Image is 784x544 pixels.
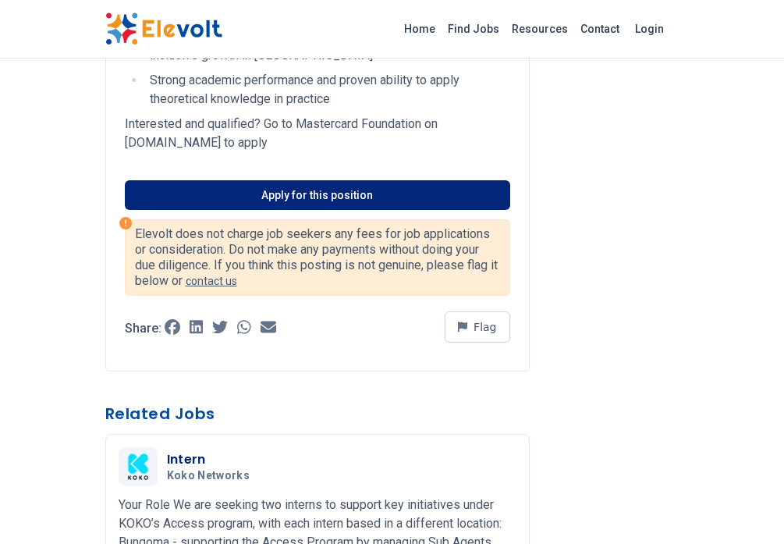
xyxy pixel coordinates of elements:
a: Find Jobs [442,16,506,41]
iframe: Chat Widget [706,469,784,544]
p: Elevolt does not charge job seekers any fees for job applications or consideration. Do not make a... [135,226,500,289]
a: Home [398,16,442,41]
a: Apply for this position [125,180,510,210]
a: Contact [574,16,626,41]
h3: Related Jobs [105,403,530,425]
img: Elevolt [105,12,222,45]
p: Share: [125,322,161,335]
li: Strong academic performance and proven ability to apply theoretical knowledge in practice [145,71,510,108]
a: Login [626,13,673,44]
img: Koko Networks [122,451,154,482]
h3: Intern [167,450,257,469]
p: Interested and qualified? Go to Mastercard Foundation on [DOMAIN_NAME] to apply [125,115,510,152]
span: Koko Networks [167,469,250,483]
a: Resources [506,16,574,41]
button: Flag [445,311,510,343]
a: contact us [186,275,237,287]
